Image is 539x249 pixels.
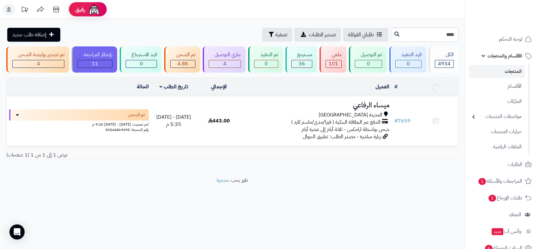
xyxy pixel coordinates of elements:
a: تم التوصيل 0 [348,46,388,73]
div: 4777 [171,60,195,68]
a: تحديثات المنصة [17,3,33,17]
span: 0 [265,60,268,68]
span: # [394,117,398,125]
h3: ميساء الرفاعي [244,102,389,109]
div: 0 [126,60,157,68]
a: جاري التوصيل 4 [201,46,247,73]
span: 4934 [438,60,451,68]
span: [DATE] - [DATE] 5:35 م [156,113,191,128]
span: 1 [478,178,486,185]
span: طلبات الإرجاع [488,193,522,202]
a: # [394,83,398,91]
button: تصفية [262,28,292,42]
a: قيد التنفيذ 0 [388,46,427,73]
span: تصفية [275,31,287,39]
a: قيد الاسترجاع 0 [118,46,163,73]
span: 36 [299,60,305,68]
a: تصدير الطلبات [294,28,341,42]
span: رقم الشحنة: 50242869095 [105,127,149,133]
span: زيارة مباشرة - مصدر الطلب: تطبيق الجوال [303,133,381,140]
span: 4 [223,60,226,68]
span: العملاء [509,210,521,219]
div: تم التنفيذ [254,51,278,58]
span: 443.00 [208,117,230,125]
div: قيد التنفيذ [395,51,421,58]
div: اخر تحديث: [DATE] - [DATE] 9:20 م [9,121,149,127]
span: رفيق [75,6,85,13]
a: طلباتي المُوكلة [343,28,388,42]
div: تم التوصيل [355,51,382,58]
span: جديد [492,228,503,235]
img: ai-face.png [88,3,100,16]
span: شحن بواسطة ارامكس - ثلاثة أيام إلى عشرة أيام [302,126,389,133]
div: تم تصدير بوليصة الشحن [12,51,64,58]
span: 101 [329,60,338,68]
span: إضافة طلب جديد [12,31,46,39]
span: لوحة التحكم [499,35,522,44]
div: مسترجع [291,51,312,58]
a: وآتس آبجديد [469,224,535,239]
div: ملغي [326,51,341,58]
a: خيارات المنتجات [469,125,525,139]
span: المراجعات والأسئلة [478,177,522,186]
a: الأقسام [469,80,525,93]
a: لوحة التحكم [469,32,535,47]
div: عرض 1 إلى 1 من 1 (1 صفحات) [2,151,232,159]
span: طلباتي المُوكلة [348,31,374,39]
span: الأقسام والمنتجات [488,51,522,60]
a: #7659 [394,117,410,125]
div: 101 [326,60,341,68]
a: العملاء [469,207,535,222]
a: تم تصدير بوليصة الشحن 4 [5,46,70,73]
span: تم الشحن [128,112,145,118]
div: قيد الاسترجاع [126,51,157,58]
span: 0 [367,60,370,68]
span: الطلبات [508,160,522,169]
div: بإنتظار المراجعة [78,51,112,58]
div: 0 [396,60,421,68]
a: طلبات الإرجاع1 [469,190,535,205]
a: مسترجع 36 [284,46,318,73]
span: 0 [407,60,410,68]
span: 1 [488,195,496,202]
a: الإجمالي [211,83,227,91]
div: الكل [435,51,454,58]
a: المنتجات [469,65,525,78]
a: العميل [375,83,389,91]
div: 4 [13,60,64,68]
a: الطلبات [469,157,535,172]
a: تم التنفيذ 0 [247,46,284,73]
div: تم الشحن [170,51,195,58]
a: تم الشحن 4.8K [163,46,201,73]
a: الملفات الرقمية [469,140,525,154]
span: تصدير الطلبات [309,31,336,39]
a: الكل4934 [428,46,460,73]
div: جاري التوصيل [209,51,241,58]
a: الحالة [137,83,149,91]
span: 0 [140,60,143,68]
a: مواصفات المنتجات [469,110,525,123]
div: 4 [209,60,241,68]
span: الدفع عبر البطاقة البنكية ( فيزا/مدى/ماستر كارد ) [291,119,380,126]
div: 11 [78,60,112,68]
span: 4.8K [177,60,188,68]
div: 0 [255,60,278,68]
div: 0 [355,60,382,68]
a: ملغي 101 [318,46,347,73]
a: تاريخ الطلب [159,83,188,91]
img: logo-2.png [496,17,533,30]
a: إضافة طلب جديد [7,28,60,42]
span: وآتس آب [491,227,521,236]
a: بإنتظار المراجعة 11 [70,46,118,73]
a: الماركات [469,95,525,108]
span: 4 [37,60,40,68]
div: Open Intercom Messenger [9,224,25,240]
div: 36 [292,60,312,68]
a: متجرة [217,176,228,184]
span: المدينة [GEOGRAPHIC_DATA] [319,111,382,119]
a: المراجعات والأسئلة1 [469,174,535,189]
span: 11 [92,60,98,68]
